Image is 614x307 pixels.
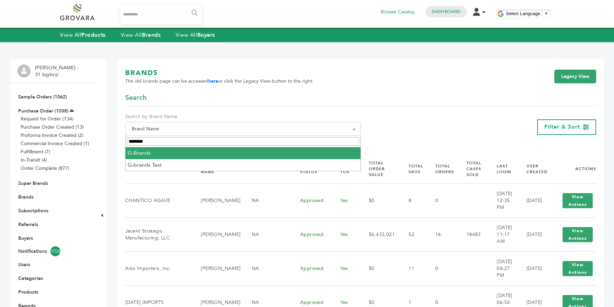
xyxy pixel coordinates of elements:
td: Yes [332,251,360,285]
span: The old brands page can be accessed or click the Legacy View button to the right [125,78,312,85]
a: Categories [18,275,43,282]
input: Search [127,137,359,146]
span: Search [125,93,146,103]
img: profile.png [17,64,31,78]
a: Brands [18,194,34,200]
td: [DATE] [518,217,551,251]
input: Search... [120,5,202,24]
li: [PERSON_NAME] - 31 login(s) [35,64,80,78]
td: [DATE] [518,251,551,285]
td: 11 [400,251,426,285]
a: View AllProducts [60,31,106,39]
td: NA [243,251,292,285]
a: Order Complete (877) [21,165,69,172]
td: Jacent Strategic Manufacturing, LLC [125,217,192,251]
a: Select Language​ [506,11,548,16]
td: [DATE] 11:17 AM [488,217,518,251]
button: View Actions [563,193,593,208]
a: Buyers [18,235,33,241]
td: Yes [332,184,360,217]
a: Users [18,261,30,268]
a: View AllBrands [121,31,161,39]
strong: Buyers [197,31,215,39]
td: Approved [292,251,332,285]
a: Subscriptions [18,208,48,214]
td: 16 [427,217,458,251]
span: Select Language [506,11,540,16]
td: 18683 [458,217,488,251]
a: Dashboard [432,9,461,15]
a: Super Brands [18,180,48,187]
td: NA [243,217,292,251]
a: Request for Order (134) [21,116,73,122]
strong: Brands [142,31,161,39]
td: CHANTICO AGAVE [125,184,192,217]
th: Total Order Value [360,154,400,184]
td: $0 [360,184,400,217]
span: Filter & Sort [544,123,580,131]
td: 0 [427,184,458,217]
td: Aiko Importers, Inc. [125,251,192,285]
td: $0 [360,251,400,285]
td: [PERSON_NAME] [192,217,243,251]
strong: Products [81,31,105,39]
span: ▼ [544,11,548,16]
th: Total Cases Sold [458,154,488,184]
td: [PERSON_NAME] [192,184,243,217]
a: Fulfillment (7) [21,149,50,155]
span: Brand Name [125,122,361,136]
th: Last Login [488,154,518,184]
td: [DATE] [518,184,551,217]
span: 1026 [50,246,60,256]
a: Browse Catalog [381,8,415,16]
a: Referrals [18,221,38,228]
h1: BRANDS [125,68,312,78]
span: ​ [542,11,542,16]
td: Approved [292,217,332,251]
td: 0 [427,251,458,285]
th: Total SKUs [400,154,426,184]
td: 52 [400,217,426,251]
span: Brand Name [129,124,357,134]
th: Actions [551,154,596,184]
a: here [208,78,218,84]
a: Sample Orders (1062) [18,94,67,100]
li: G-brands Test [126,159,361,171]
td: $6,433,021 [360,217,400,251]
button: View Actions [563,261,593,276]
a: Products [18,289,38,295]
th: User Created [518,154,551,184]
td: [PERSON_NAME] [192,251,243,285]
td: Approved [292,184,332,217]
a: Proforma Invoice Created (2) [21,132,83,139]
td: 8 [400,184,426,217]
a: Legacy View [554,70,596,83]
button: View Actions [563,227,593,242]
label: Search by Brand Name [125,113,361,120]
td: Yes [332,217,360,251]
td: [DATE] 04:27 PM [488,251,518,285]
a: View AllBuyers [176,31,215,39]
td: NA [243,184,292,217]
li: G-Brands [126,147,361,159]
td: [DATE] 12:35 PM [488,184,518,217]
a: Purchase Order Created (13) [21,124,84,130]
a: In-Transit (4) [21,157,47,163]
th: Total Orders [427,154,458,184]
a: Purchase Order (1038) [18,108,68,114]
a: Notifications1026 [18,246,88,256]
a: Commercial Invoice Created (1) [21,140,89,147]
